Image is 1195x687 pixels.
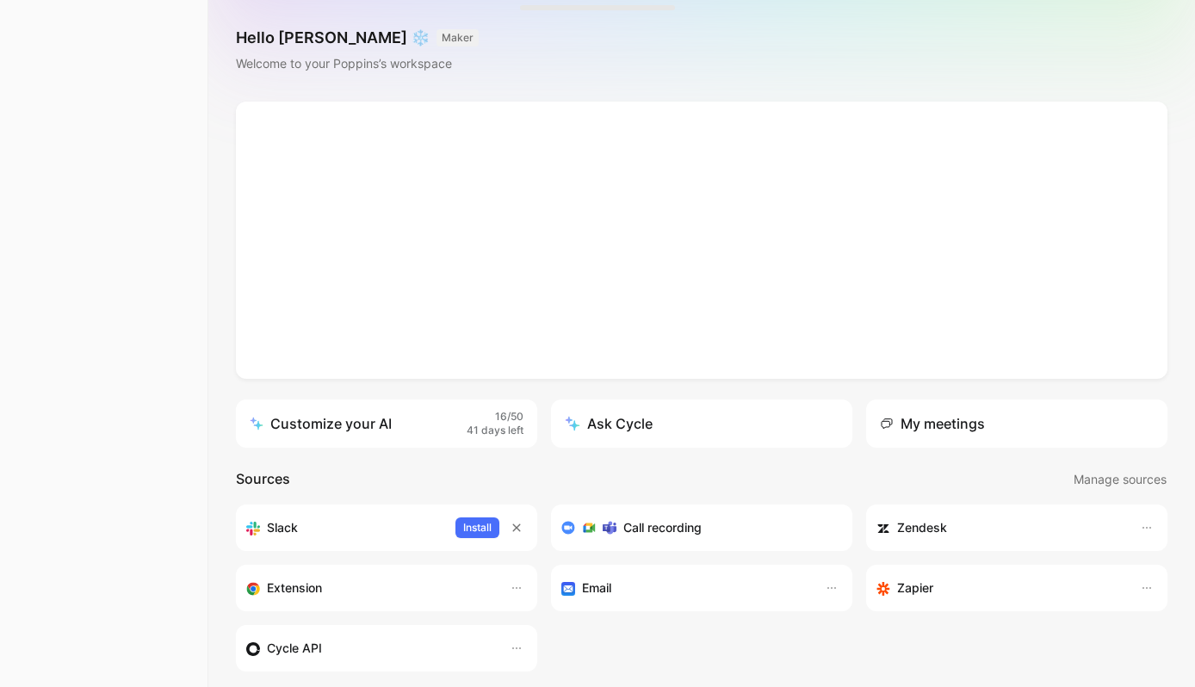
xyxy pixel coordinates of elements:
[437,29,479,46] button: MAKER
[565,413,653,434] div: Ask Cycle
[267,578,322,598] h3: Extension
[551,399,852,448] button: Ask Cycle
[463,519,492,536] span: Install
[876,517,1123,538] div: Sync customers and create docs
[880,413,985,434] div: My meetings
[236,399,537,448] a: Customize your AI16/5041 days left
[236,53,479,74] div: Welcome to your Poppins’s workspace
[1073,468,1167,491] button: Manage sources
[267,517,298,538] h3: Slack
[467,424,523,438] span: 41 days left
[561,517,828,538] div: Record & transcribe meetings from Zoom, Meet & Teams.
[246,517,442,538] div: Sync your customers, send feedback and get updates in Slack
[495,410,523,424] span: 16/50
[623,517,702,538] h3: Call recording
[250,413,392,434] div: Customize your AI
[897,578,933,598] h3: Zapier
[1074,469,1167,490] span: Manage sources
[582,578,611,598] h3: Email
[876,578,1123,598] div: Capture feedback from thousands of sources with Zapier (survey results, recordings, sheets, etc).
[561,578,808,598] div: Forward emails to your feedback inbox
[236,468,290,491] h2: Sources
[897,517,947,538] h3: Zendesk
[236,28,479,48] h1: Hello [PERSON_NAME] ❄️
[455,517,499,538] button: Install
[246,638,492,659] div: Sync customers & send feedback from custom sources. Get inspired by our favorite use case
[267,638,322,659] h3: Cycle API
[246,578,492,598] div: Capture feedback from anywhere on the web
